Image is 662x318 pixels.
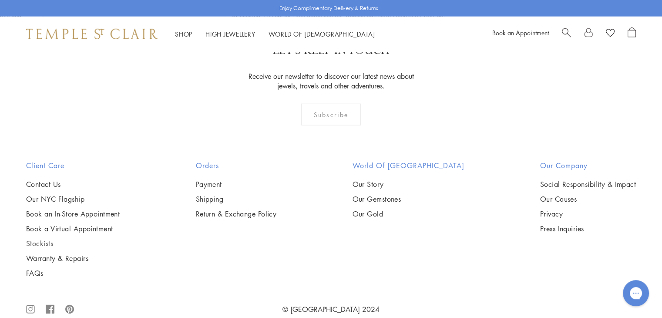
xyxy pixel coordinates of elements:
[540,209,636,219] a: Privacy
[26,209,120,219] a: Book an In-Store Appointment
[540,179,636,189] a: Social Responsibility & Impact
[492,28,549,37] a: Book an Appointment
[26,160,120,171] h2: Client Care
[618,277,653,309] iframe: Gorgias live chat messenger
[540,160,636,171] h2: Our Company
[196,194,277,204] a: Shipping
[562,27,571,41] a: Search
[352,209,464,219] a: Our Gold
[175,30,192,38] a: ShopShop
[352,179,464,189] a: Our Story
[269,30,375,38] a: World of [DEMOGRAPHIC_DATA]World of [DEMOGRAPHIC_DATA]
[175,29,375,40] nav: Main navigation
[628,27,636,41] a: Open Shopping Bag
[196,209,277,219] a: Return & Exchange Policy
[26,268,120,278] a: FAQs
[26,194,120,204] a: Our NYC Flagship
[282,304,380,314] a: © [GEOGRAPHIC_DATA] 2024
[352,160,464,171] h2: World of [GEOGRAPHIC_DATA]
[26,224,120,233] a: Book a Virtual Appointment
[540,194,636,204] a: Our Causes
[352,194,464,204] a: Our Gemstones
[26,239,120,248] a: Stockists
[196,160,277,171] h2: Orders
[243,71,419,91] p: Receive our newsletter to discover our latest news about jewels, travels and other adventures.
[26,254,120,263] a: Warranty & Repairs
[279,4,378,13] p: Enjoy Complimentary Delivery & Returns
[26,29,158,39] img: Temple St. Clair
[26,179,120,189] a: Contact Us
[301,104,361,125] div: Subscribe
[205,30,255,38] a: High JewelleryHigh Jewellery
[196,179,277,189] a: Payment
[606,27,615,41] a: View Wishlist
[540,224,636,233] a: Press Inquiries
